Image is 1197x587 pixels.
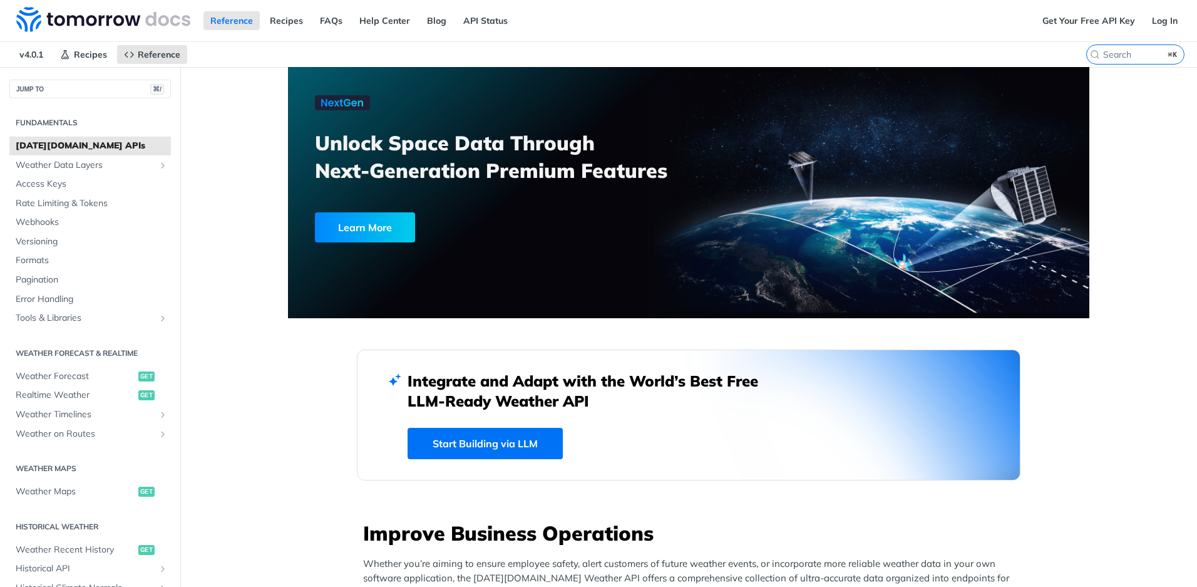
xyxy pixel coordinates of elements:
a: Weather Mapsget [9,482,171,501]
span: Error Handling [16,293,168,306]
a: Weather TimelinesShow subpages for Weather Timelines [9,405,171,424]
kbd: ⌘K [1165,48,1181,61]
span: [DATE][DOMAIN_NAME] APIs [16,140,168,152]
svg: Search [1090,49,1100,60]
a: Formats [9,251,171,270]
h2: Weather Maps [9,463,171,474]
button: Show subpages for Historical API [158,564,168,574]
span: ⌘/ [150,84,164,95]
span: Realtime Weather [16,389,135,402]
span: v4.0.1 [13,45,50,64]
a: Blog [420,11,453,30]
a: Rate Limiting & Tokens [9,194,171,213]
a: Recipes [263,11,310,30]
button: JUMP TO⌘/ [9,80,171,98]
a: Historical APIShow subpages for Historical API [9,559,171,578]
span: Versioning [16,236,168,248]
a: Realtime Weatherget [9,386,171,405]
a: Help Center [352,11,417,30]
button: Show subpages for Weather Data Layers [158,160,168,170]
a: Get Your Free API Key [1035,11,1142,30]
span: Weather Forecast [16,370,135,383]
button: Show subpages for Weather on Routes [158,429,168,439]
span: get [138,545,155,555]
span: Webhooks [16,216,168,229]
h2: Fundamentals [9,117,171,128]
a: Webhooks [9,213,171,232]
a: API Status [456,11,515,30]
h3: Unlock Space Data Through Next-Generation Premium Features [315,129,702,184]
a: Tools & LibrariesShow subpages for Tools & Libraries [9,309,171,328]
button: Show subpages for Tools & Libraries [158,313,168,323]
h3: Improve Business Operations [363,519,1020,547]
a: Reference [117,45,187,64]
a: Reference [203,11,260,30]
span: Pagination [16,274,168,286]
a: [DATE][DOMAIN_NAME] APIs [9,137,171,155]
span: Weather on Routes [16,428,155,440]
span: Recipes [74,49,107,60]
span: Weather Recent History [16,544,135,556]
a: Weather on RoutesShow subpages for Weather on Routes [9,425,171,444]
a: Recipes [53,45,114,64]
h2: Integrate and Adapt with the World’s Best Free LLM-Ready Weather API [408,371,777,411]
span: Weather Timelines [16,408,155,421]
a: Log In [1145,11,1184,30]
a: Learn More [315,212,625,242]
a: Access Keys [9,175,171,194]
a: Weather Data LayersShow subpages for Weather Data Layers [9,156,171,175]
span: Reference [138,49,180,60]
h2: Weather Forecast & realtime [9,348,171,359]
span: Rate Limiting & Tokens [16,197,168,210]
span: Tools & Libraries [16,312,155,325]
a: Pagination [9,271,171,289]
a: Weather Forecastget [9,367,171,386]
button: Show subpages for Weather Timelines [158,410,168,420]
a: Start Building via LLM [408,428,563,459]
span: Weather Maps [16,486,135,498]
span: get [138,390,155,400]
a: Versioning [9,232,171,251]
span: get [138,487,155,497]
a: FAQs [313,11,349,30]
a: Weather Recent Historyget [9,541,171,559]
span: get [138,371,155,382]
img: Tomorrow.io Weather API Docs [16,7,190,32]
span: Weather Data Layers [16,159,155,172]
span: Formats [16,254,168,267]
a: Error Handling [9,290,171,309]
span: Historical API [16,563,155,575]
img: NextGen [315,95,370,110]
span: Access Keys [16,178,168,190]
h2: Historical Weather [9,521,171,532]
div: Learn More [315,212,415,242]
